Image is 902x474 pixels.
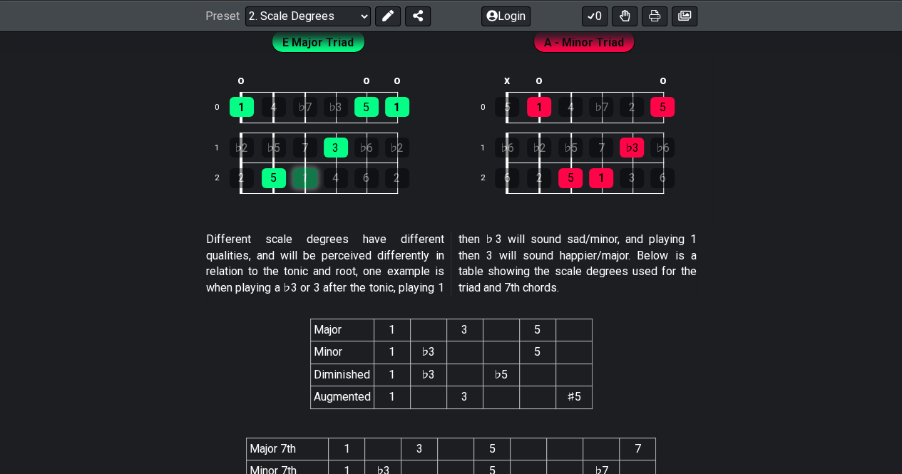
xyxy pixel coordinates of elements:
[401,438,438,460] th: 3
[324,97,348,117] div: ♭3
[446,386,483,408] td: 3
[262,97,286,117] div: 4
[354,97,379,117] div: 5
[230,168,254,188] div: 2
[491,69,523,93] td: x
[205,9,240,23] span: Preset
[374,341,410,364] td: 1
[225,69,258,93] td: o
[483,364,519,386] td: ♭5
[262,168,286,188] div: 5
[527,168,551,188] div: 2
[324,168,348,188] div: 4
[329,438,365,460] th: 1
[375,6,401,26] button: Edit Preset
[472,163,506,194] td: 2
[381,69,412,93] td: o
[620,168,644,188] div: 3
[206,232,697,296] p: Different scale degrees have different qualities, and will be perceived differently in relation t...
[472,92,506,123] td: 0
[519,319,555,341] th: 5
[374,386,410,408] td: 1
[282,32,354,53] span: First enable full edit mode to edit
[474,438,511,460] th: 5
[262,138,286,158] div: ♭5
[374,364,410,386] td: 1
[247,438,329,460] th: Major 7th
[310,341,374,364] td: Minor
[310,386,374,408] td: Augmented
[472,133,506,163] td: 1
[672,6,697,26] button: Create image
[642,6,667,26] button: Print
[650,97,675,117] div: 5
[558,168,583,188] div: 5
[544,32,624,53] span: First enable full edit mode to edit
[523,69,555,93] td: o
[558,138,583,158] div: ♭5
[410,364,446,386] td: ♭3
[293,168,317,188] div: 1
[620,138,644,158] div: ♭3
[527,138,551,158] div: ♭2
[495,138,519,158] div: ♭6
[612,6,637,26] button: Toggle Dexterity for all fretkits
[207,133,241,163] td: 1
[351,69,381,93] td: o
[446,319,483,341] th: 3
[410,341,446,364] td: ♭3
[324,138,348,158] div: 3
[495,168,519,188] div: 6
[385,97,409,117] div: 1
[230,138,254,158] div: ♭2
[385,138,409,158] div: ♭2
[647,69,678,93] td: o
[230,97,254,117] div: 1
[589,97,613,117] div: ♭7
[374,319,410,341] th: 1
[354,138,379,158] div: ♭6
[650,138,675,158] div: ♭6
[620,438,656,460] th: 7
[558,97,583,117] div: 4
[207,92,241,123] td: 0
[589,138,613,158] div: 7
[527,97,551,117] div: 1
[310,364,374,386] td: Diminished
[293,138,317,158] div: 7
[519,341,555,364] td: 5
[650,168,675,188] div: 6
[310,319,374,341] th: Major
[620,97,644,117] div: 2
[385,168,409,188] div: 2
[495,97,519,117] div: 5
[481,6,531,26] button: Login
[354,168,379,188] div: 6
[582,6,608,26] button: 0
[405,6,431,26] button: Share Preset
[555,386,592,408] td: ♯5
[207,163,241,194] td: 2
[589,168,613,188] div: 1
[245,6,371,26] select: Preset
[293,97,317,117] div: ♭7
